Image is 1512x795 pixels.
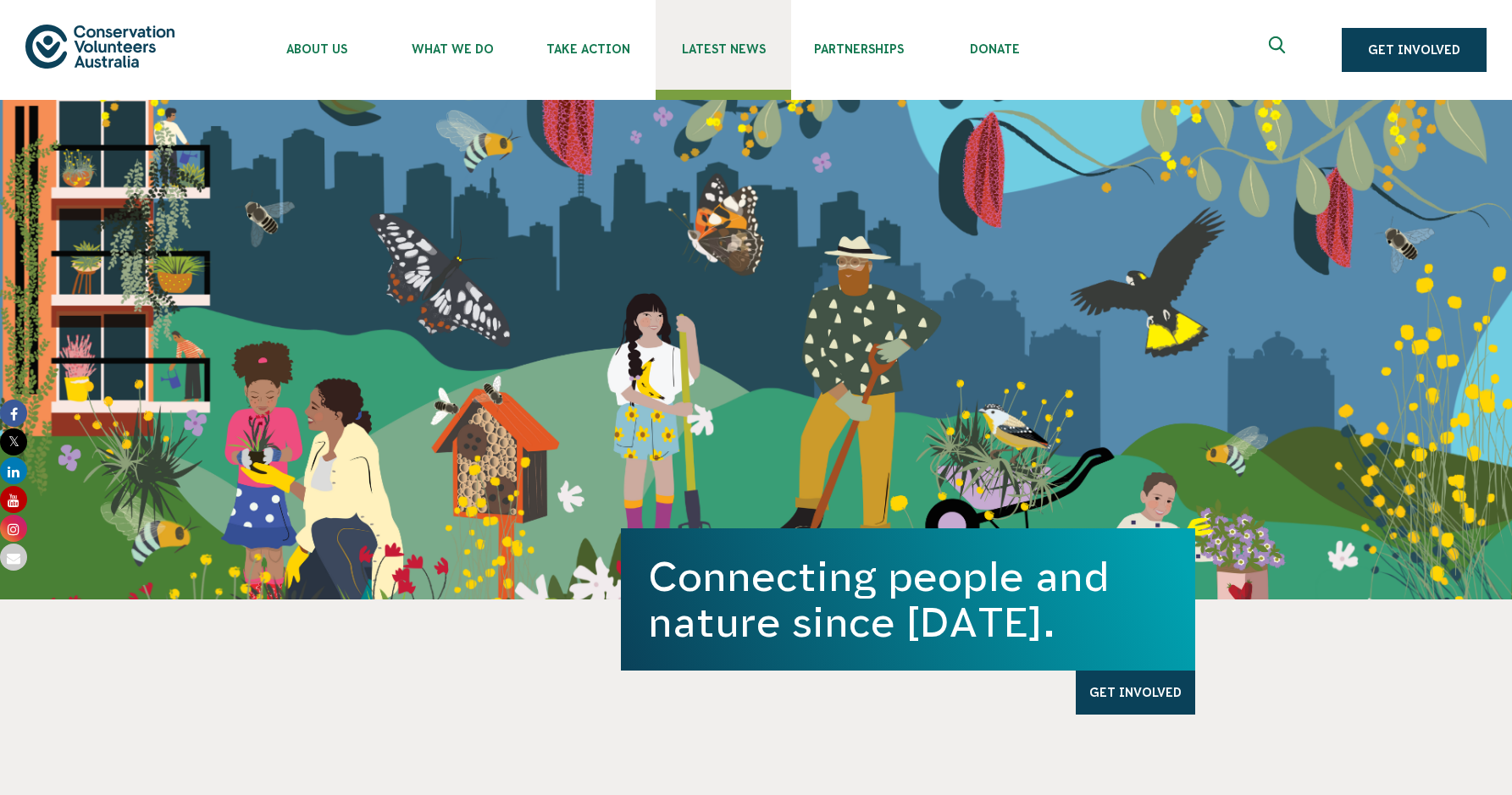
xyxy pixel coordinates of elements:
[385,42,520,56] span: What We Do
[249,42,385,56] span: About Us
[1076,671,1195,715] a: Get Involved
[1342,28,1487,72] a: Get Involved
[520,42,656,56] span: Take Action
[791,42,927,56] span: Partnerships
[1259,30,1299,70] button: Expand search box Close search box
[927,42,1062,56] span: Donate
[656,42,791,56] span: Latest News
[648,554,1168,645] h1: Connecting people and nature since [DATE].
[25,25,174,68] img: logo.svg
[1269,36,1290,63] span: Expand search box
